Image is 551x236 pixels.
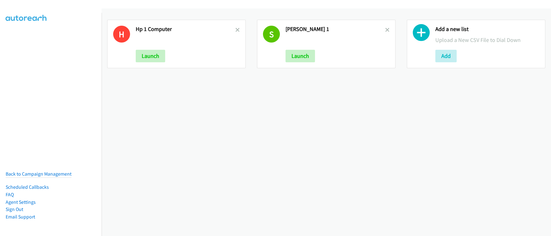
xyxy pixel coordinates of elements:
[6,206,23,212] a: Sign Out
[286,50,315,62] button: Launch
[6,184,49,190] a: Scheduled Callbacks
[286,26,385,33] h2: [PERSON_NAME] 1
[263,26,280,43] h1: S
[435,26,539,33] h2: Add a new list
[136,26,235,33] h2: Hp 1 Computer
[6,214,35,220] a: Email Support
[6,199,36,205] a: Agent Settings
[435,50,457,62] button: Add
[136,50,165,62] button: Launch
[435,36,539,44] p: Upload a New CSV File to Dial Down
[6,192,14,198] a: FAQ
[113,26,130,43] h1: H
[6,171,71,177] a: Back to Campaign Management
